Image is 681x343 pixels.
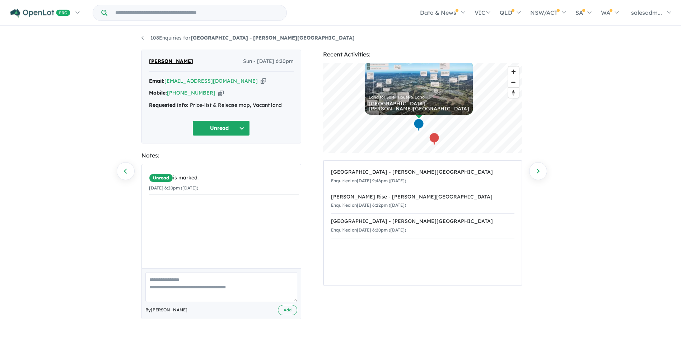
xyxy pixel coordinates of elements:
[331,227,406,233] small: Enquiried on [DATE] 6:20pm ([DATE])
[508,88,519,98] span: Reset bearing to north
[369,95,469,99] div: Land for Sale | House & Land
[369,101,469,111] div: [GEOGRAPHIC_DATA] - [PERSON_NAME][GEOGRAPHIC_DATA]
[331,193,514,201] div: [PERSON_NAME] Rise - [PERSON_NAME][GEOGRAPHIC_DATA]
[243,57,294,66] span: Sun - [DATE] 6:20pm
[331,189,514,214] a: [PERSON_NAME] Rise - [PERSON_NAME][GEOGRAPHIC_DATA]Enquiried on[DATE] 6:22pm ([DATE])
[149,185,198,191] small: [DATE] 6:20pm ([DATE])
[323,63,522,153] canvas: Map
[149,78,164,84] strong: Email:
[164,78,258,84] a: [EMAIL_ADDRESS][DOMAIN_NAME]
[508,67,519,77] button: Zoom in
[413,118,424,132] div: Map marker
[331,217,514,226] div: [GEOGRAPHIC_DATA] - [PERSON_NAME][GEOGRAPHIC_DATA]
[141,35,355,41] a: 108Enquiries for[GEOGRAPHIC_DATA] - [PERSON_NAME][GEOGRAPHIC_DATA]
[323,50,522,59] div: Recent Activities:
[149,174,299,182] div: is marked.
[278,305,297,315] button: Add
[631,9,662,16] span: salesadm...
[145,306,187,314] span: By [PERSON_NAME]
[218,89,224,97] button: Copy
[10,9,70,18] img: Openlot PRO Logo White
[508,87,519,98] button: Reset bearing to north
[261,77,266,85] button: Copy
[149,102,188,108] strong: Requested info:
[167,90,215,96] a: [PHONE_NUMBER]
[109,5,285,20] input: Try estate name, suburb, builder or developer
[508,77,519,87] button: Zoom out
[149,90,167,96] strong: Mobile:
[149,101,294,110] div: Price-list & Release map, Vacant land
[365,61,473,115] a: Land for Sale | House & Land [GEOGRAPHIC_DATA] - [PERSON_NAME][GEOGRAPHIC_DATA]
[192,120,250,136] button: Unread
[331,168,514,177] div: [GEOGRAPHIC_DATA] - [PERSON_NAME][GEOGRAPHIC_DATA]
[429,132,439,146] div: Map marker
[149,174,173,182] span: Unread
[331,164,514,189] a: [GEOGRAPHIC_DATA] - [PERSON_NAME][GEOGRAPHIC_DATA]Enquiried on[DATE] 9:46pm ([DATE])
[331,178,406,183] small: Enquiried on [DATE] 9:46pm ([DATE])
[191,35,355,41] strong: [GEOGRAPHIC_DATA] - [PERSON_NAME][GEOGRAPHIC_DATA]
[331,202,406,208] small: Enquiried on [DATE] 6:22pm ([DATE])
[141,151,301,160] div: Notes:
[331,213,514,238] a: [GEOGRAPHIC_DATA] - [PERSON_NAME][GEOGRAPHIC_DATA]Enquiried on[DATE] 6:20pm ([DATE])
[141,34,540,42] nav: breadcrumb
[149,57,193,66] span: [PERSON_NAME]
